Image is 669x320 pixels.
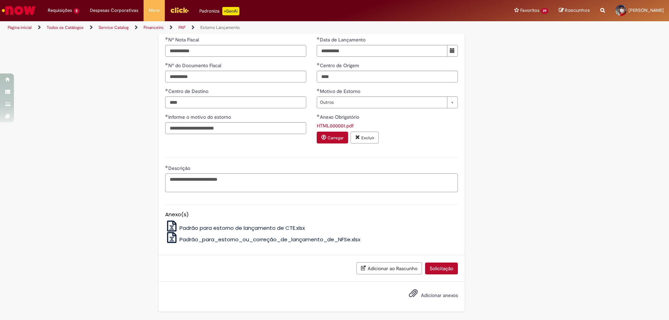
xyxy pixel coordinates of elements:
span: 29 [541,8,548,14]
span: Informe o motivo do estorno [168,114,232,120]
span: More [149,7,160,14]
span: Obrigatório Preenchido [165,63,168,65]
span: Centro de Destino [168,88,210,94]
a: PAF [178,25,185,30]
a: Service Catalog [99,25,129,30]
a: Padrão_para_estorno_ou_correção_de_lançamento_de_NFSe.xlsx [165,236,361,243]
span: Padrão_para_estorno_ou_correção_de_lançamento_de_NFSe.xlsx [179,236,360,243]
img: click_logo_yellow_360x200.png [170,5,189,15]
input: Data de Lançamento 29 September 2025 Monday [317,45,447,57]
span: Obrigatório Preenchido [165,165,168,168]
input: Nº Nota Fiscal [165,45,306,57]
a: Estorno Lançamento [200,25,240,30]
a: Página inicial [8,25,32,30]
a: Rascunhos [559,7,590,14]
a: Todos os Catálogos [47,25,84,30]
span: Obrigatório Preenchido [165,114,168,117]
button: Excluir anexo HTML000001.pdf [351,132,379,143]
a: Padrão para estorno de lançamento de CTE.xlsx [165,224,305,232]
small: Excluir [361,135,374,141]
span: Rascunhos [565,7,590,14]
textarea: Descrição [165,173,458,192]
button: Mostrar calendário para Data de Lançamento [447,45,458,57]
span: Nº do Documento Fiscal [168,62,223,69]
span: Anexo Obrigatório [320,114,361,120]
button: Carregar anexo de Anexo Obrigatório Required [317,132,348,143]
div: Padroniza [199,7,239,15]
a: Download de HTML000001.pdf [317,123,354,129]
span: Descrição [168,165,192,171]
span: Adicionar anexos [421,292,458,298]
span: Padrão para estorno de lançamento de CTE.xlsx [179,224,305,232]
span: 8 [74,8,79,14]
ul: Trilhas de página [5,21,441,34]
img: ServiceNow [1,3,37,17]
span: Obrigatório Preenchido [317,114,320,117]
small: Carregar [328,135,344,141]
input: Nº do Documento Fiscal [165,71,306,83]
input: Informe o motivo do estorno [165,122,306,134]
span: Data de Lançamento [320,37,367,43]
span: Favoritos [520,7,539,14]
span: Obrigatório Preenchido [317,37,320,40]
span: Obrigatório Preenchido [317,88,320,91]
button: Adicionar ao Rascunho [356,262,422,274]
input: Centro de Destino [165,96,306,108]
a: Financeiro [144,25,163,30]
span: Obrigatório Preenchido [165,37,168,40]
span: Despesas Corporativas [90,7,138,14]
button: Solicitação [425,263,458,274]
input: Centro de Origem [317,71,458,83]
span: Obrigatório Preenchido [317,63,320,65]
span: Nº Nota Fiscal [168,37,200,43]
span: Motivo de Estorno [320,88,362,94]
span: Outros [320,97,444,108]
span: Obrigatório Preenchido [165,88,168,91]
span: Requisições [48,7,72,14]
span: [PERSON_NAME] [629,7,664,13]
p: +GenAi [222,7,239,15]
button: Adicionar anexos [407,287,420,303]
span: Centro de Origem [320,62,361,69]
h5: Anexo(s) [165,212,458,218]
